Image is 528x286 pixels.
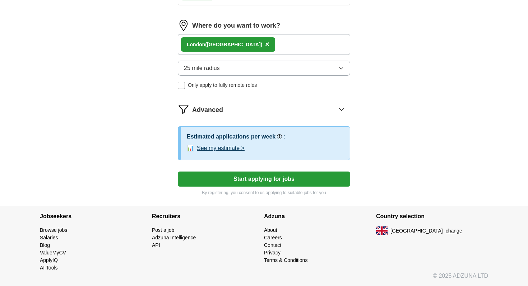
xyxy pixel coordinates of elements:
[187,41,262,48] div: don
[264,242,281,248] a: Contact
[34,272,494,286] div: © 2025 ADZUNA LTD
[205,42,262,47] span: ([GEOGRAPHIC_DATA])
[264,227,277,233] a: About
[178,103,189,115] img: filter
[152,242,160,248] a: API
[178,82,185,89] input: Only apply to fully remote roles
[265,40,269,48] span: ×
[188,81,257,89] span: Only apply to fully remote roles
[187,42,196,47] strong: Lon
[152,235,196,240] a: Adzuna Intelligence
[187,144,194,153] span: 📊
[265,39,269,50] button: ×
[40,242,50,248] a: Blog
[184,64,220,72] span: 25 mile radius
[178,189,350,196] p: By registering, you consent to us applying to suitable jobs for you
[187,132,275,141] h3: Estimated applications per week
[152,227,174,233] a: Post a job
[40,235,58,240] a: Salaries
[192,105,223,115] span: Advanced
[376,206,488,226] h4: Country selection
[178,61,350,76] button: 25 mile radius
[446,227,462,235] button: change
[390,227,443,235] span: [GEOGRAPHIC_DATA]
[40,265,58,271] a: AI Tools
[264,235,282,240] a: Careers
[376,226,388,235] img: UK flag
[264,250,281,255] a: Privacy
[178,172,350,187] button: Start applying for jobs
[40,250,66,255] a: ValueMyCV
[178,20,189,31] img: location.png
[192,21,280,31] label: Where do you want to work?
[264,257,307,263] a: Terms & Conditions
[283,132,285,141] h3: :
[40,257,58,263] a: ApplyIQ
[40,227,67,233] a: Browse jobs
[197,144,245,153] button: See my estimate >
